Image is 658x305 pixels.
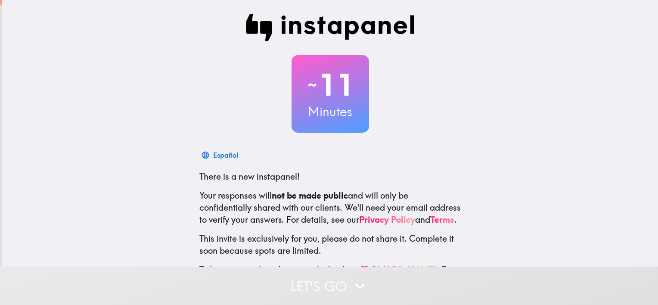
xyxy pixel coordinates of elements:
span: There is a new instapanel! [199,171,300,182]
h2: 11 [292,67,369,103]
p: To learn more about Instapanel, check out . For questions or help, email us at . [199,264,461,300]
a: Privacy Policy [359,214,415,225]
img: Instapanel [246,14,415,41]
h3: Minutes [292,103,369,121]
b: not be made public [272,190,348,201]
button: Español [199,146,242,164]
a: Terms [430,214,454,225]
p: Your responses will and will only be confidentially shared with our clients. We'll need your emai... [199,190,461,226]
div: Español [213,149,238,161]
a: [DOMAIN_NAME] [361,264,437,275]
p: This invite is exclusively for you, please do not share it. Complete it soon because spots are li... [199,233,461,257]
span: ~ [306,72,318,98]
